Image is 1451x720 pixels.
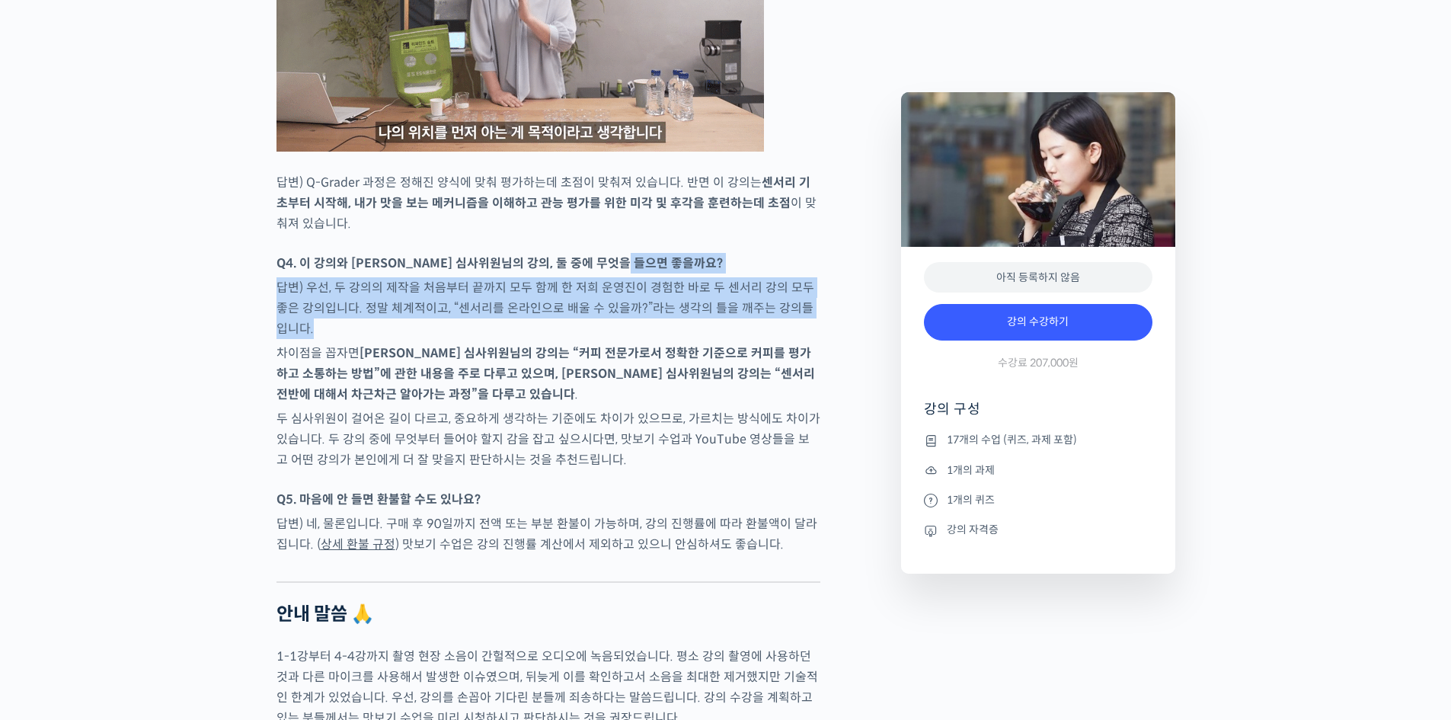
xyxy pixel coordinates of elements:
span: 수강료 207,000원 [998,356,1079,370]
h4: 강의 구성 [924,400,1152,430]
li: 17개의 수업 (퀴즈, 과제 포함) [924,431,1152,450]
p: 차이점을 꼽자면 . [276,343,820,405]
a: 홈 [5,483,101,521]
span: 대화 [139,507,158,519]
strong: 안내 말씀 🙏 [276,603,374,626]
span: 홈 [48,506,57,518]
strong: Q4. 이 강의와 [PERSON_NAME] 심사위원님의 강의, 둘 중에 무엇을 들으면 좋을까요? [276,255,723,271]
p: 답변) 우선, 두 강의의 제작을 처음부터 끝까지 모두 함께 한 저희 운영진이 경험한 바로 두 센서리 강의 모두 좋은 강의입니다. 정말 체계적이고, “센서리를 온라인으로 배울 ... [276,277,820,339]
strong: Q5. 마음에 안 들면 환불할 수도 있나요? [276,491,481,507]
p: 두 심사위원이 걸어온 길이 다르고, 중요하게 생각하는 기준에도 차이가 있으므로, 가르치는 방식에도 차이가 있습니다. 두 강의 중에 무엇부터 들어야 할지 감을 잡고 싶으시다면,... [276,408,820,470]
a: 상세 환불 규정 [321,536,395,552]
a: 강의 수강하기 [924,304,1152,341]
p: 답변) Q-Grader 과정은 정해진 양식에 맞춰 평가하는데 초점이 맞춰져 있습니다. 반면 이 강의는 이 맞춰져 있습니다. [276,172,820,234]
a: 대화 [101,483,197,521]
div: 아직 등록하지 않음 [924,262,1152,293]
li: 1개의 과제 [924,461,1152,479]
p: 답변) 네, 물론입니다. 구매 후 90일까지 전액 또는 부분 환불이 가능하며, 강의 진행률에 따라 환불액이 달라집니다. ( ) 맛보기 수업은 강의 진행률 계산에서 제외하고 있... [276,514,820,555]
li: 1개의 퀴즈 [924,491,1152,509]
li: 강의 자격증 [924,521,1152,539]
a: 설정 [197,483,292,521]
span: 설정 [235,506,254,518]
strong: [PERSON_NAME] 심사위원님의 강의는 “커피 전문가로서 정확한 기준으로 커피를 평가하고 소통하는 방법”에 관한 내용을 주로 다루고 있으며, [PERSON_NAME] 심... [276,345,815,402]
